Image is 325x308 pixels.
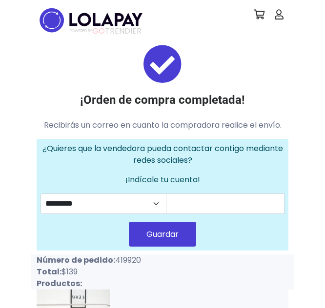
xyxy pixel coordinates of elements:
button: Guardar [129,222,196,247]
span: TRENDIER [70,27,142,36]
p: 419920 [37,254,157,266]
p: ¿Quieres que la vendedora pueda contactar contigo mediante redes sociales? [41,143,284,166]
img: logo [37,5,145,36]
span: GO [92,25,105,37]
strong: Productos: [37,278,82,289]
span: POWERED BY [70,28,92,34]
strong: Total: [37,266,61,277]
p: Recibirás un correo en cuanto la compradora realice el envío. [37,119,288,131]
p: $139 [37,266,157,278]
p: ¡Indícale tu cuenta! [41,174,284,186]
h3: ¡Orden de compra completada! [37,93,288,107]
strong: Número de pedido: [37,254,115,266]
